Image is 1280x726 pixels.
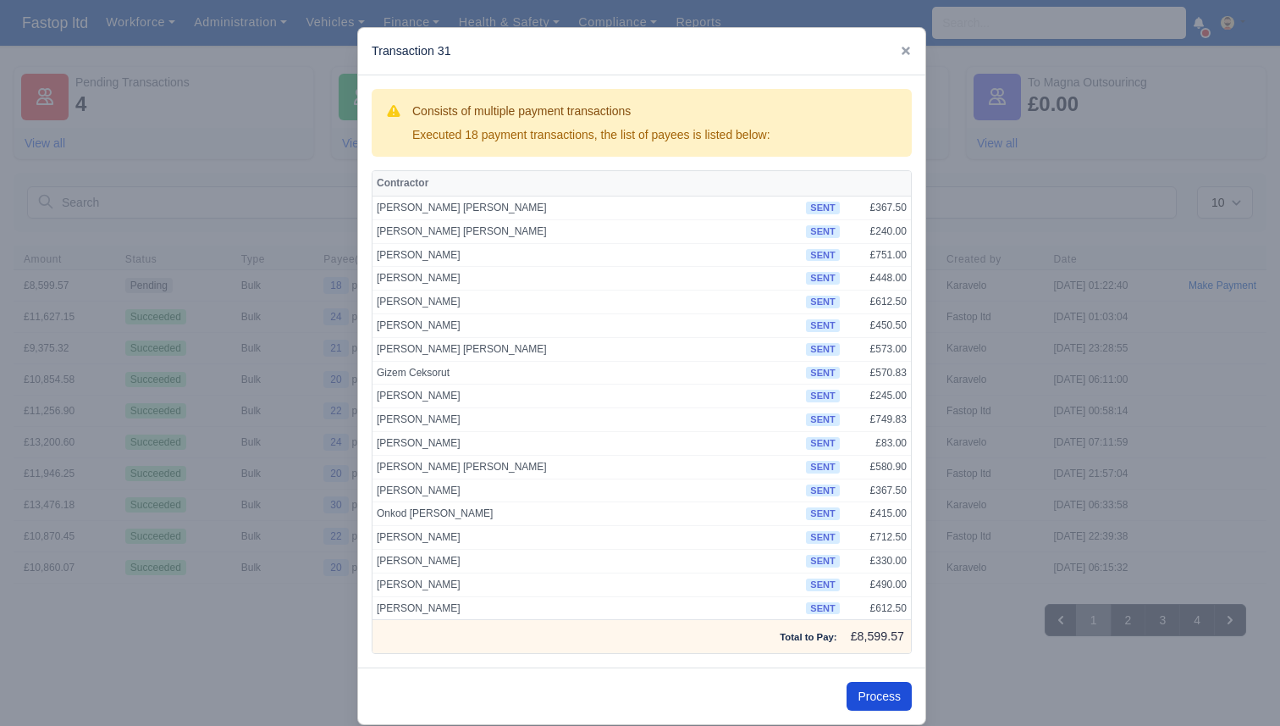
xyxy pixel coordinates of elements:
td: £751.00 [844,243,911,267]
span: sent [806,437,839,450]
td: [PERSON_NAME] [372,549,802,573]
td: [PERSON_NAME] [372,431,802,455]
span: sent [806,319,839,332]
td: [PERSON_NAME] [372,267,802,291]
span: sent [806,225,839,238]
td: £448.00 [844,267,911,291]
div: Executed 18 payment transactions, the list of payees is listed below: [412,126,770,143]
td: [PERSON_NAME] [372,596,802,620]
strong: Total to Pay: [780,632,836,642]
span: sent [806,579,839,591]
div: Transaction 31 [358,28,925,75]
td: [PERSON_NAME] [372,479,802,502]
span: sent [806,413,839,426]
td: £580.90 [844,455,911,479]
span: sent [806,485,839,497]
span: sent [806,272,839,285]
span: sent [806,602,839,615]
span: sent [806,507,839,520]
span: sent [806,202,839,214]
span: sent [806,343,839,356]
td: [PERSON_NAME] [372,526,802,550]
td: £570.83 [844,361,911,385]
td: [PERSON_NAME] [PERSON_NAME] [372,337,802,361]
span: sent [806,296,839,308]
iframe: Chat Widget [1195,645,1280,726]
td: £450.50 [844,313,911,337]
th: Contractor [372,171,802,197]
td: Gizem Ceksorut [372,361,802,385]
td: £367.50 [844,196,911,219]
td: £8,599.57 [844,620,911,653]
td: £415.00 [844,502,911,526]
td: [PERSON_NAME] [372,408,802,432]
td: £612.50 [844,291,911,314]
td: [PERSON_NAME] [372,243,802,267]
td: [PERSON_NAME] [PERSON_NAME] [372,219,802,243]
span: sent [806,461,839,474]
button: Process [847,682,912,711]
h3: Consists of multiple payment transactions [412,103,770,119]
td: £367.50 [844,479,911,502]
span: sent [806,390,839,402]
td: [PERSON_NAME] [372,313,802,337]
td: Onkod [PERSON_NAME] [372,502,802,526]
td: £330.00 [844,549,911,573]
td: [PERSON_NAME] [PERSON_NAME] [372,196,802,219]
td: [PERSON_NAME] [372,291,802,314]
span: sent [806,249,839,262]
td: £240.00 [844,219,911,243]
td: £83.00 [844,431,911,455]
td: £749.83 [844,408,911,432]
td: [PERSON_NAME] [372,573,802,596]
td: [PERSON_NAME] [PERSON_NAME] [372,455,802,479]
td: £573.00 [844,337,911,361]
td: £490.00 [844,573,911,596]
span: sent [806,367,839,380]
span: sent [806,531,839,544]
td: [PERSON_NAME] [372,385,802,408]
td: £712.50 [844,526,911,550]
td: £612.50 [844,596,911,620]
span: sent [806,555,839,568]
td: £245.00 [844,385,911,408]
